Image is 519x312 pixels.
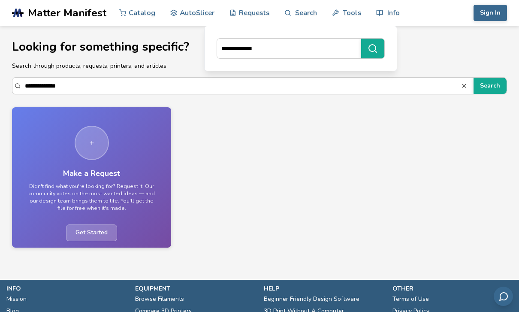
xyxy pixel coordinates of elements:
[264,284,384,293] p: help
[12,107,171,247] a: Make a RequestDidn't find what you're looking for? Request it. Our community votes on the most wa...
[392,293,429,305] a: Terms of Use
[135,293,184,305] a: Browse Filaments
[474,5,507,21] button: Sign In
[27,183,156,212] p: Didn't find what you're looking for? Request it. Our community votes on the most wanted ideas — a...
[264,293,359,305] a: Beginner Friendly Design Software
[461,83,469,89] button: Search
[66,224,117,241] span: Get Started
[12,40,507,54] h1: Looking for something specific?
[28,7,106,19] span: Matter Manifest
[6,293,27,305] a: Mission
[12,61,507,70] p: Search through products, requests, printers, and articles
[474,78,507,94] button: Search
[392,284,513,293] p: other
[494,287,513,306] button: Send feedback via email
[25,78,461,94] input: Search
[63,169,120,178] h3: Make a Request
[135,284,255,293] p: equipment
[6,284,127,293] p: info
